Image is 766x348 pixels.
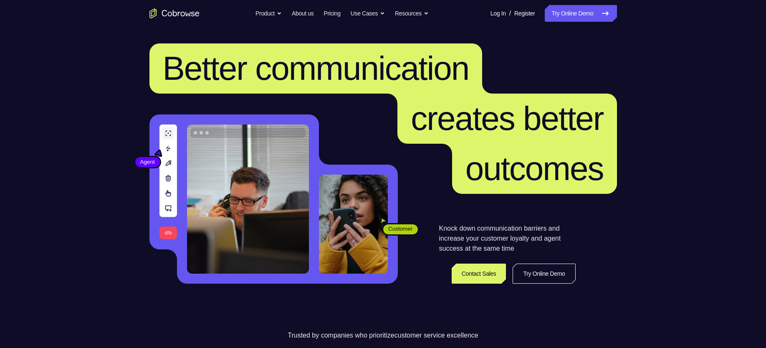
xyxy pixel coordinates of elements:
button: Product [255,5,282,22]
a: Try Online Demo [545,5,617,22]
a: Log In [490,5,506,22]
span: / [509,8,511,18]
p: Knock down communication barriers and increase your customer loyalty and agent success at the sam... [439,224,576,254]
span: outcomes [465,150,604,187]
a: Go to the home page [149,8,200,18]
button: Resources [395,5,429,22]
a: Try Online Demo [513,264,575,284]
span: creates better [411,100,603,137]
a: About us [292,5,313,22]
img: A customer holding their phone [319,175,388,274]
button: Use Cases [351,5,385,22]
span: customer service excellence [394,332,478,339]
img: A customer support agent talking on the phone [187,124,309,274]
a: Contact Sales [452,264,506,284]
a: Register [514,5,535,22]
span: Better communication [163,50,469,87]
a: Pricing [324,5,340,22]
